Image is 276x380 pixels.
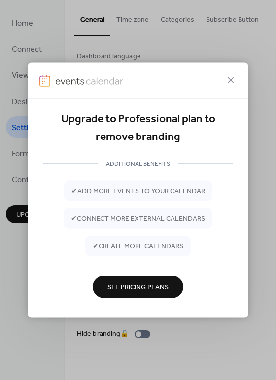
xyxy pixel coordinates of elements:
div: Upgrade to Professional plan to remove branding [43,110,233,146]
span: ADDITIONAL BENEFITS [98,159,178,169]
button: See Pricing Plans [93,276,183,298]
span: ✔ add more events to your calendar [71,186,205,197]
span: See Pricing Plans [107,282,169,293]
img: logo-icon [39,75,50,87]
span: ✔ create more calendars [93,242,183,252]
img: logo-type [55,75,123,87]
span: ✔ connect more external calendars [71,214,205,224]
